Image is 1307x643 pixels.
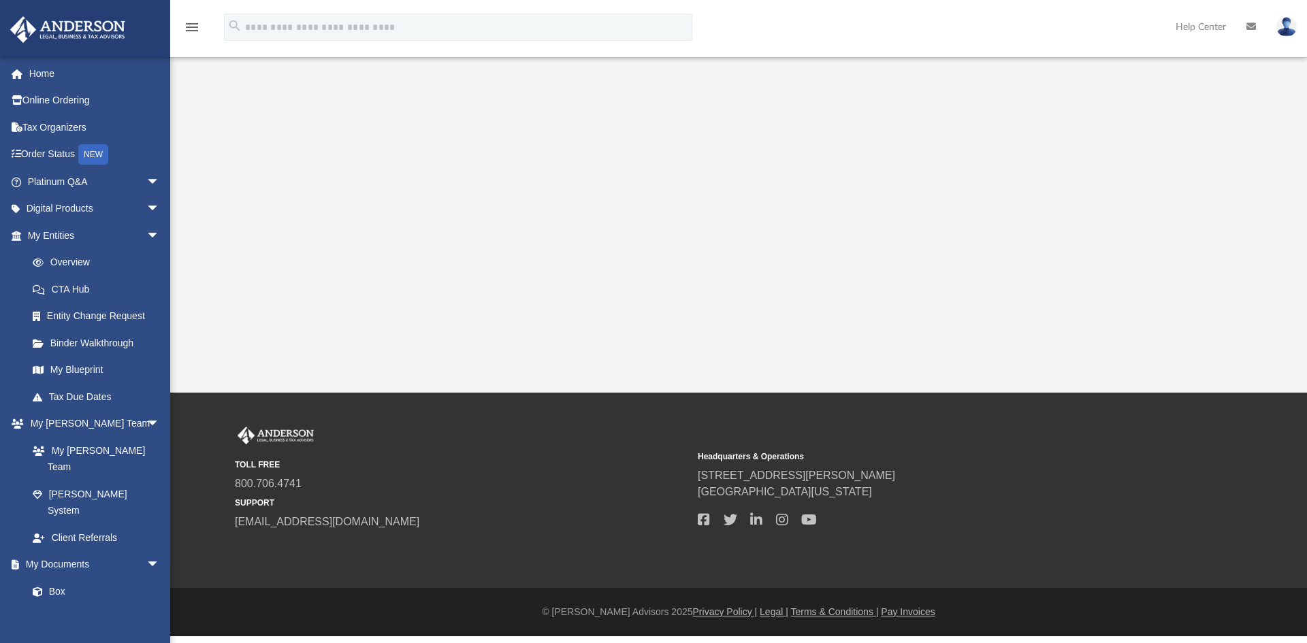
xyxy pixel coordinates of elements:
[19,329,180,357] a: Binder Walkthrough
[10,60,180,87] a: Home
[10,410,174,438] a: My [PERSON_NAME] Teamarrow_drop_down
[10,551,174,578] a: My Documentsarrow_drop_down
[10,222,180,249] a: My Entitiesarrow_drop_down
[698,486,872,497] a: [GEOGRAPHIC_DATA][US_STATE]
[10,141,180,169] a: Order StatusNEW
[235,478,302,489] a: 800.706.4741
[19,578,167,605] a: Box
[760,606,788,617] a: Legal |
[146,551,174,579] span: arrow_drop_down
[10,114,180,141] a: Tax Organizers
[791,606,879,617] a: Terms & Conditions |
[227,18,242,33] i: search
[235,497,688,509] small: SUPPORT
[19,437,167,480] a: My [PERSON_NAME] Team
[1276,17,1297,37] img: User Pic
[78,144,108,165] div: NEW
[170,605,1307,619] div: © [PERSON_NAME] Advisors 2025
[235,427,317,444] img: Anderson Advisors Platinum Portal
[10,87,180,114] a: Online Ordering
[10,168,180,195] a: Platinum Q&Aarrow_drop_down
[693,606,758,617] a: Privacy Policy |
[19,249,180,276] a: Overview
[235,459,688,471] small: TOLL FREE
[235,516,419,527] a: [EMAIL_ADDRESS][DOMAIN_NAME]
[146,222,174,250] span: arrow_drop_down
[184,26,200,35] a: menu
[6,16,129,43] img: Anderson Advisors Platinum Portal
[146,168,174,196] span: arrow_drop_down
[19,303,180,330] a: Entity Change Request
[19,524,174,551] a: Client Referrals
[19,276,180,303] a: CTA Hub
[19,480,174,524] a: [PERSON_NAME] System
[698,450,1151,463] small: Headquarters & Operations
[10,195,180,222] a: Digital Productsarrow_drop_down
[19,357,174,384] a: My Blueprint
[146,195,174,223] span: arrow_drop_down
[881,606,935,617] a: Pay Invoices
[698,469,895,481] a: [STREET_ADDRESS][PERSON_NAME]
[19,383,180,410] a: Tax Due Dates
[146,410,174,438] span: arrow_drop_down
[184,19,200,35] i: menu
